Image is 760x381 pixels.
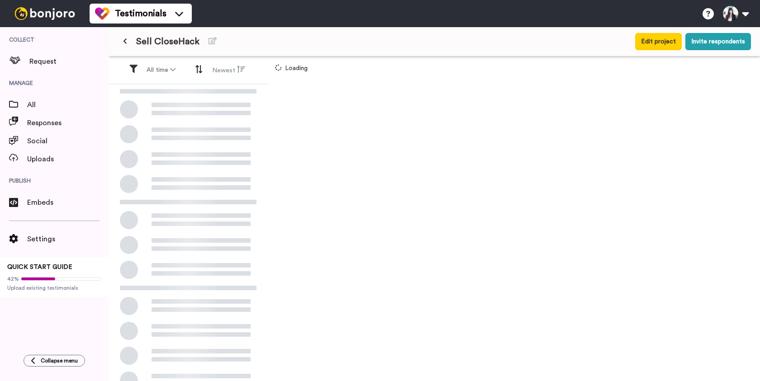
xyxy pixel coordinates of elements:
[27,234,109,245] span: Settings
[27,136,109,146] span: Social
[115,7,166,20] span: Testimonials
[24,355,85,367] button: Collapse menu
[141,62,181,78] button: All time
[27,154,109,165] span: Uploads
[207,61,251,79] button: Newest
[41,357,78,364] span: Collapse menu
[7,275,19,282] span: 42%
[136,35,199,48] span: Sell CloseHack
[29,56,109,67] span: Request
[635,33,682,50] button: Edit project
[7,264,72,270] span: QUICK START GUIDE
[7,284,101,292] span: Upload existing testimonials
[95,6,109,21] img: tm-color.svg
[27,118,109,128] span: Responses
[685,33,751,50] button: Invite respondents
[27,99,109,110] span: All
[11,7,79,20] img: bj-logo-header-white.svg
[27,197,109,208] span: Embeds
